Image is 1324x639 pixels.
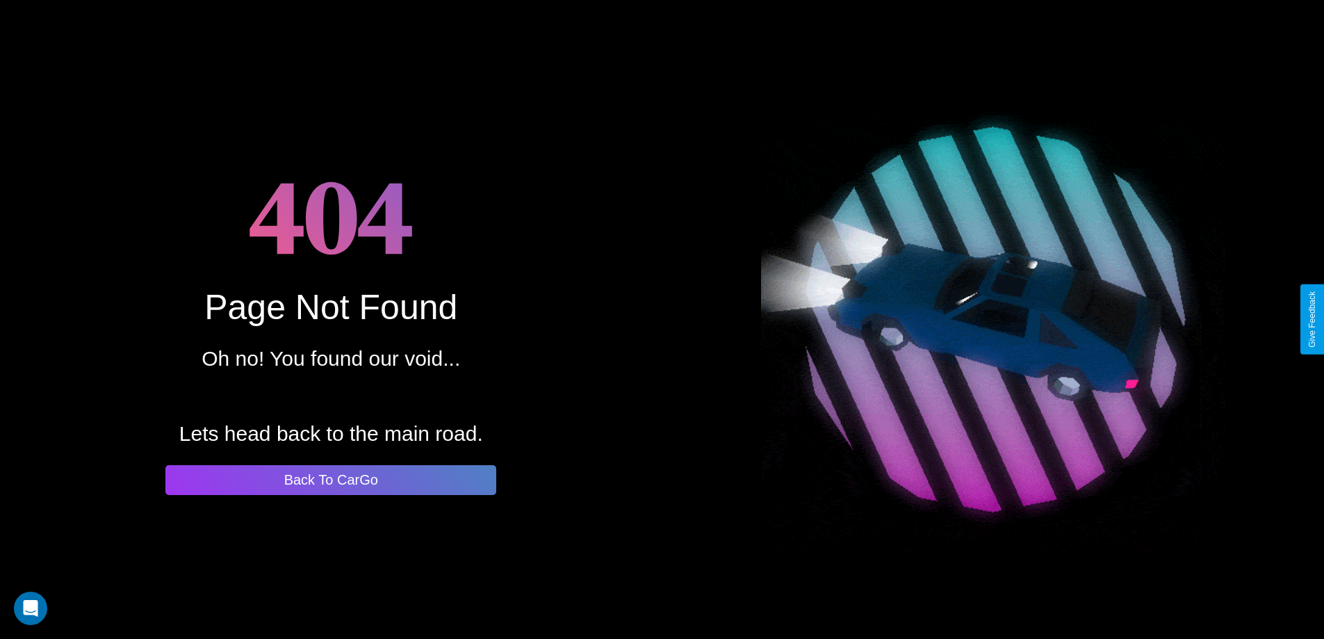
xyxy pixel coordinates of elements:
div: Open Intercom Messenger [14,592,47,625]
img: spinning car [761,88,1225,551]
div: Give Feedback [1307,291,1317,348]
h1: 404 [249,145,414,287]
p: Oh no! You found our void... Lets head back to the main road. [179,340,483,453]
div: Page Not Found [204,287,457,327]
button: Back To CarGo [165,465,496,495]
